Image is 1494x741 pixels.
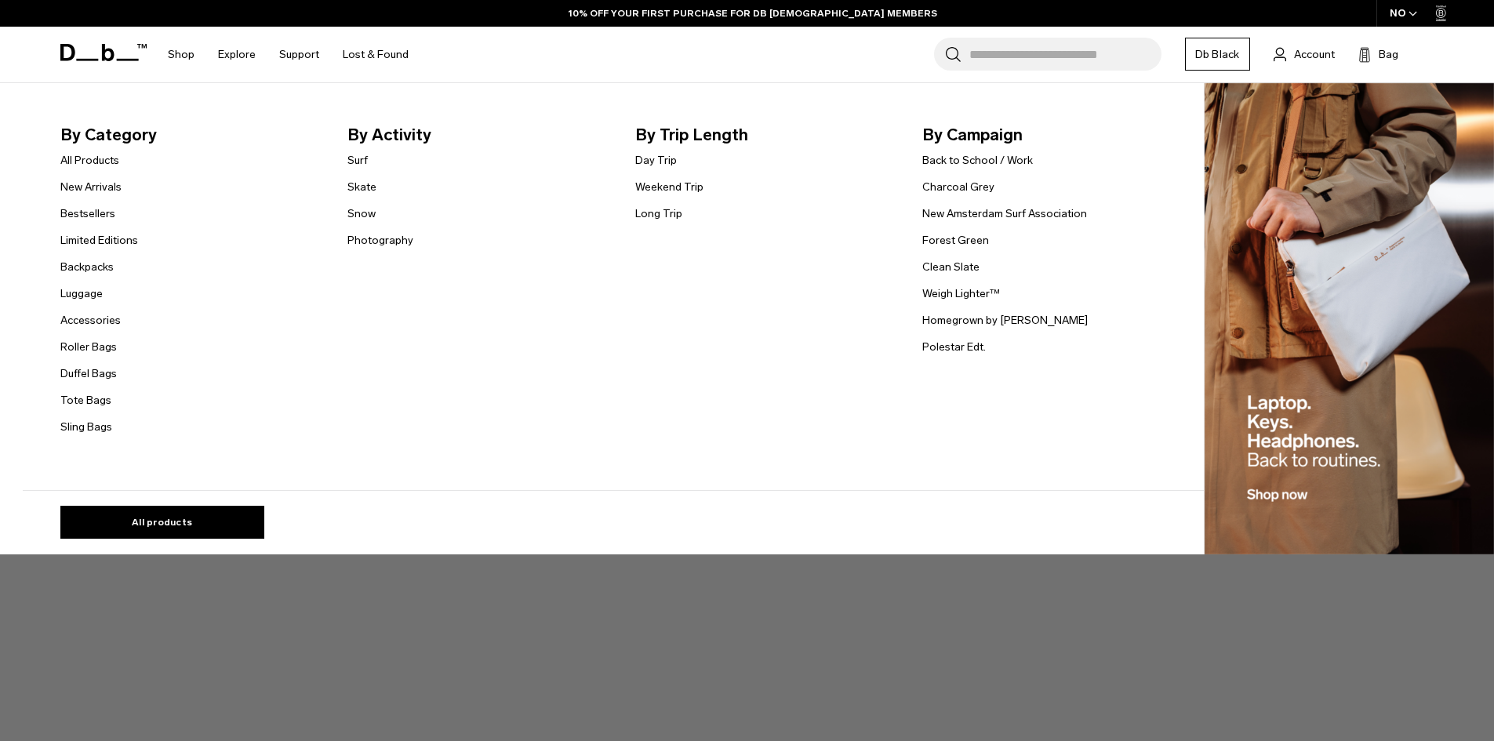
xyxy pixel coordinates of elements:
a: Db Black [1185,38,1250,71]
span: By Campaign [922,122,1185,147]
a: Accessories [60,312,121,329]
a: New Amsterdam Surf Association [922,205,1087,222]
a: Skate [347,179,376,195]
a: Weigh Lighter™ [922,285,1000,302]
a: Day Trip [635,152,677,169]
a: Photography [347,232,413,249]
a: Shop [168,27,194,82]
a: Homegrown by [PERSON_NAME] [922,312,1088,329]
a: Long Trip [635,205,682,222]
a: Charcoal Grey [922,179,994,195]
a: Forest Green [922,232,989,249]
a: All products [60,506,264,539]
span: By Trip Length [635,122,898,147]
span: By Activity [347,122,610,147]
a: Surf [347,152,368,169]
a: Support [279,27,319,82]
nav: Main Navigation [156,27,420,82]
a: Weekend Trip [635,179,703,195]
a: Clean Slate [922,259,980,275]
span: Bag [1379,46,1398,63]
a: Backpacks [60,259,114,275]
a: Back to School / Work [922,152,1033,169]
a: New Arrivals [60,179,122,195]
a: Luggage [60,285,103,302]
a: Lost & Found [343,27,409,82]
span: Account [1294,46,1335,63]
a: Sling Bags [60,419,112,435]
a: Snow [347,205,376,222]
a: Polestar Edt. [922,339,986,355]
a: Limited Editions [60,232,138,249]
a: Tote Bags [60,392,111,409]
a: Roller Bags [60,339,117,355]
a: 10% OFF YOUR FIRST PURCHASE FOR DB [DEMOGRAPHIC_DATA] MEMBERS [569,6,937,20]
a: Explore [218,27,256,82]
button: Bag [1358,45,1398,64]
a: All Products [60,152,119,169]
a: Account [1274,45,1335,64]
span: By Category [60,122,323,147]
a: Bestsellers [60,205,115,222]
a: Duffel Bags [60,365,117,382]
